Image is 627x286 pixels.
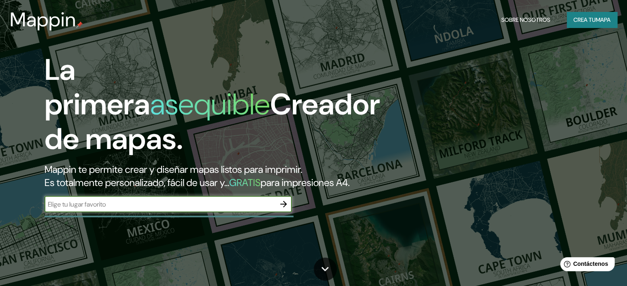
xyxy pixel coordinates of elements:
[45,176,229,189] font: Es totalmente personalizado, fácil de usar y...
[573,16,596,23] font: Crea tu
[567,12,617,28] button: Crea tumapa
[150,85,270,123] font: asequible
[596,16,611,23] font: mapa
[45,200,275,209] input: Elige tu lugar favorito
[261,176,350,189] font: para impresiones A4.
[76,21,83,28] img: pin de mapeo
[10,7,76,33] font: Mappin
[554,254,618,277] iframe: Lanzador de widgets de ayuda
[45,85,380,158] font: Creador de mapas.
[45,163,302,176] font: Mappin te permite crear y diseñar mapas listos para imprimir.
[45,51,150,123] font: La primera
[498,12,554,28] button: Sobre nosotros
[229,176,261,189] font: GRATIS
[501,16,550,23] font: Sobre nosotros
